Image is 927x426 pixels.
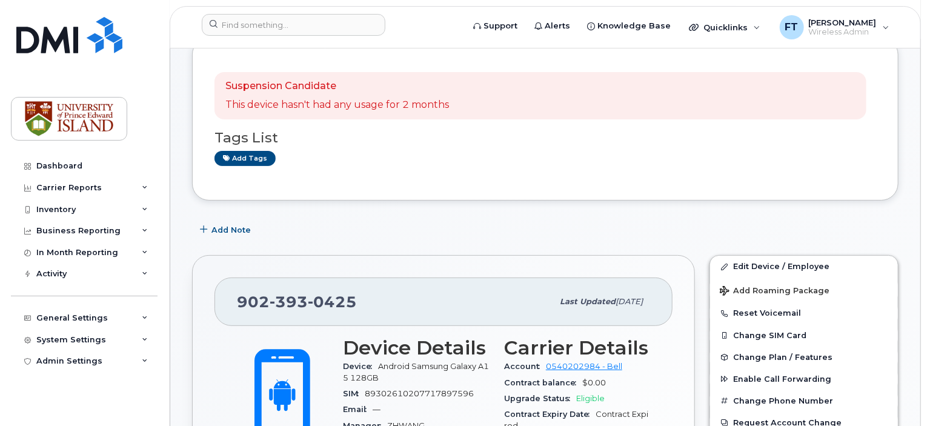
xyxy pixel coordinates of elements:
[579,14,679,38] a: Knowledge Base
[720,286,829,298] span: Add Roaming Package
[237,293,357,311] span: 902
[582,378,606,387] span: $0.00
[214,130,876,145] h3: Tags List
[545,20,570,32] span: Alerts
[597,20,671,32] span: Knowledge Base
[809,27,877,37] span: Wireless Admin
[504,410,596,419] span: Contract Expiry Date
[211,224,251,236] span: Add Note
[710,390,898,412] button: Change Phone Number
[343,389,365,398] span: SIM
[308,293,357,311] span: 0425
[733,353,832,362] span: Change Plan / Features
[225,98,449,112] p: This device hasn't had any usage for 2 months
[576,394,605,403] span: Eligible
[343,362,378,371] span: Device
[504,394,576,403] span: Upgrade Status
[771,15,898,39] div: Fredericka Taylor
[560,297,616,306] span: Last updated
[225,79,449,93] p: Suspension Candidate
[703,22,748,32] span: Quicklinks
[343,337,490,359] h3: Device Details
[710,256,898,278] a: Edit Device / Employee
[785,20,799,35] span: FT
[809,18,877,27] span: [PERSON_NAME]
[710,325,898,347] button: Change SIM Card
[192,219,261,241] button: Add Note
[616,297,643,306] span: [DATE]
[710,347,898,368] button: Change Plan / Features
[504,378,582,387] span: Contract balance
[526,14,579,38] a: Alerts
[465,14,526,38] a: Support
[710,368,898,390] button: Enable Call Forwarding
[710,302,898,324] button: Reset Voicemail
[504,362,546,371] span: Account
[504,337,651,359] h3: Carrier Details
[270,293,308,311] span: 393
[680,15,769,39] div: Quicklinks
[202,14,385,36] input: Find something...
[343,362,489,382] span: Android Samsung Galaxy A15 128GB
[710,278,898,302] button: Add Roaming Package
[733,374,831,384] span: Enable Call Forwarding
[214,151,276,166] a: Add tags
[546,362,622,371] a: 0540202984 - Bell
[483,20,517,32] span: Support
[343,405,373,414] span: Email
[373,405,380,414] span: —
[365,389,474,398] span: 89302610207717897596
